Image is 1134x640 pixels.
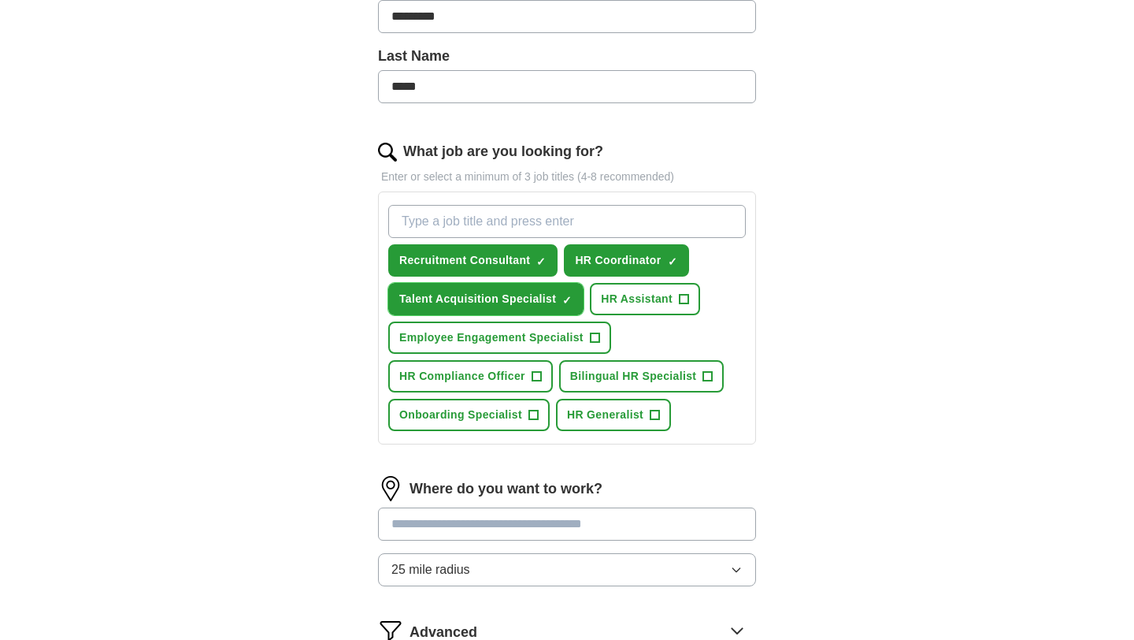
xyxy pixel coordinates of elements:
button: HR Coordinator✓ [564,244,688,277]
button: 25 mile radius [378,553,756,586]
button: Onboarding Specialist [388,399,550,431]
input: Type a job title and press enter [388,205,746,238]
span: HR Assistant [601,291,673,307]
span: Onboarding Specialist [399,407,522,423]
span: HR Coordinator [575,252,661,269]
label: Where do you want to work? [409,478,602,500]
span: ✓ [562,294,572,307]
span: HR Compliance Officer [399,368,525,385]
button: HR Assistant [590,283,700,315]
button: HR Generalist [556,399,671,431]
img: search.png [378,143,397,162]
button: HR Compliance Officer [388,360,553,393]
label: What job are you looking for? [403,141,603,162]
button: Recruitment Consultant✓ [388,244,558,277]
span: Bilingual HR Specialist [570,368,697,385]
span: HR Generalist [567,407,643,423]
img: location.png [378,476,403,501]
span: ✓ [536,255,546,268]
p: Enter or select a minimum of 3 job titles (4-8 recommended) [378,169,756,185]
button: Employee Engagement Specialist [388,322,611,354]
span: Talent Acquisition Specialist [399,291,556,307]
span: ✓ [668,255,677,268]
label: Last Name [378,46,756,67]
button: Talent Acquisition Specialist✓ [388,283,584,315]
span: Employee Engagement Specialist [399,329,584,346]
button: Bilingual HR Specialist [559,360,724,393]
span: 25 mile radius [391,560,470,579]
span: Recruitment Consultant [399,252,530,269]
